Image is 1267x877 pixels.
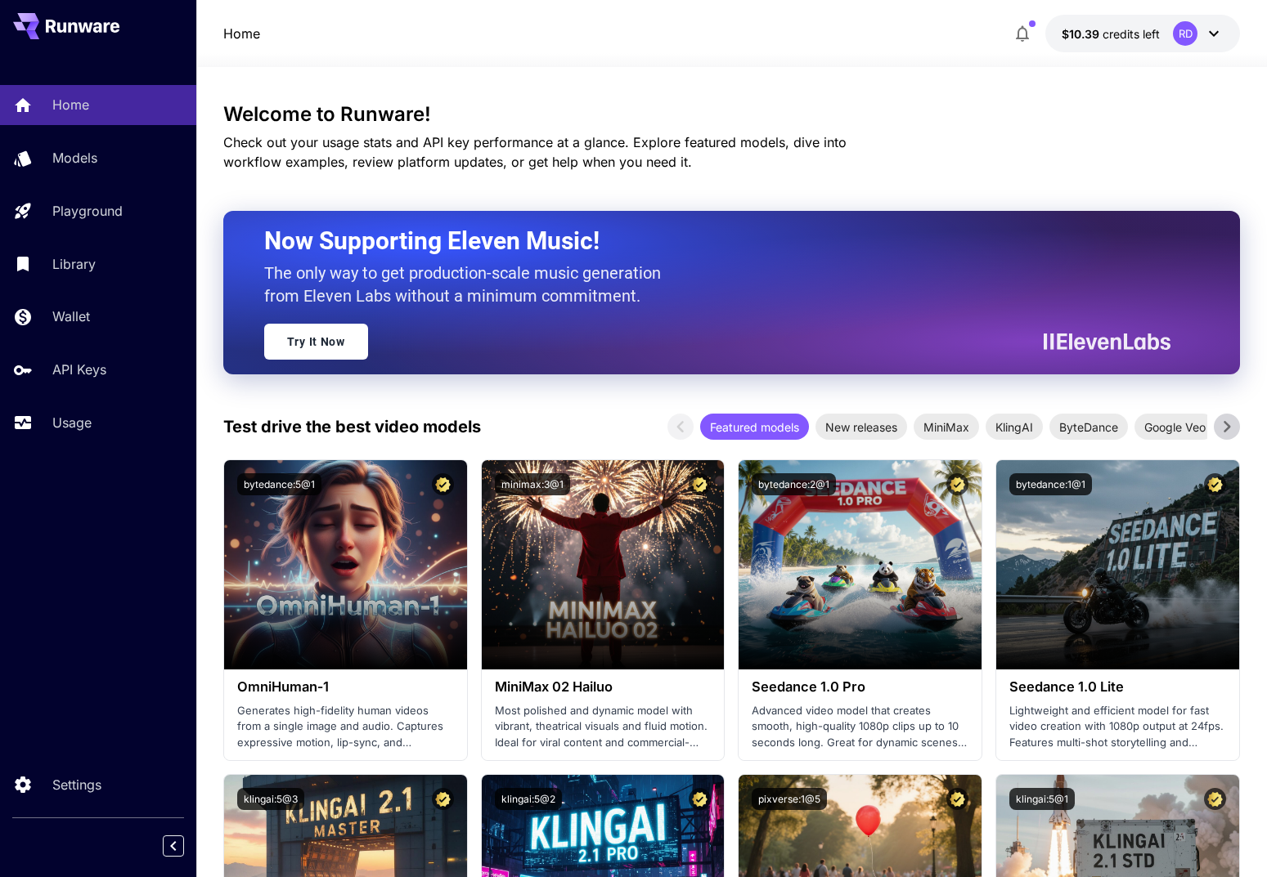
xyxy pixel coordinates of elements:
button: klingai:5@1 [1009,788,1075,810]
span: credits left [1103,27,1160,41]
h3: Seedance 1.0 Lite [1009,679,1226,695]
button: klingai:5@3 [237,788,304,810]
button: Certified Model – Vetted for best performance and includes a commercial license. [432,473,454,495]
div: $10.38909 [1062,25,1160,43]
nav: breadcrumb [223,24,260,43]
p: The only way to get production-scale music generation from Eleven Labs without a minimum commitment. [264,262,673,307]
h2: Now Supporting Eleven Music! [264,226,1159,257]
button: bytedance:1@1 [1009,473,1092,495]
span: $10.39 [1062,27,1103,41]
h3: MiniMax 02 Hailuo [495,679,712,695]
h3: OmniHuman‑1 [237,679,454,695]
img: alt [996,460,1239,669]
button: Certified Model – Vetted for best performance and includes a commercial license. [946,788,968,810]
button: klingai:5@2 [495,788,562,810]
button: Certified Model – Vetted for best performance and includes a commercial license. [946,473,968,495]
button: Certified Model – Vetted for best performance and includes a commercial license. [689,788,711,810]
p: Test drive the best video models [223,414,481,439]
span: Google Veo [1134,418,1215,436]
div: Collapse sidebar [175,831,196,861]
p: Settings [52,775,101,794]
div: New releases [815,414,907,440]
a: Try It Now [264,324,368,360]
span: KlingAI [986,418,1043,436]
span: MiniMax [914,418,979,436]
a: Home [223,24,260,43]
div: KlingAI [986,414,1043,440]
div: MiniMax [914,414,979,440]
button: Certified Model – Vetted for best performance and includes a commercial license. [1204,473,1226,495]
button: $10.38909RD [1045,15,1240,52]
img: alt [739,460,982,669]
p: API Keys [52,360,106,379]
p: Usage [52,413,92,432]
div: Google Veo [1134,414,1215,440]
div: RD [1173,21,1197,46]
button: Certified Model – Vetted for best performance and includes a commercial license. [689,473,711,495]
h3: Seedance 1.0 Pro [752,679,968,695]
span: New releases [815,418,907,436]
span: Featured models [700,418,809,436]
div: ByteDance [1049,414,1128,440]
button: Certified Model – Vetted for best performance and includes a commercial license. [432,788,454,810]
span: ByteDance [1049,418,1128,436]
button: Certified Model – Vetted for best performance and includes a commercial license. [1204,788,1226,810]
button: minimax:3@1 [495,473,570,495]
p: Generates high-fidelity human videos from a single image and audio. Captures expressive motion, l... [237,703,454,751]
span: Check out your usage stats and API key performance at a glance. Explore featured models, dive int... [223,134,847,170]
button: Collapse sidebar [163,835,184,857]
p: Playground [52,201,123,221]
p: Wallet [52,307,90,326]
p: Models [52,148,97,168]
img: alt [224,460,467,669]
p: Advanced video model that creates smooth, high-quality 1080p clips up to 10 seconds long. Great f... [752,703,968,751]
p: Library [52,254,96,274]
p: Most polished and dynamic model with vibrant, theatrical visuals and fluid motion. Ideal for vira... [495,703,712,751]
button: bytedance:2@1 [752,473,836,495]
button: pixverse:1@5 [752,788,827,810]
h3: Welcome to Runware! [223,103,1241,126]
p: Home [52,95,89,114]
div: Featured models [700,414,809,440]
img: alt [482,460,725,669]
button: bytedance:5@1 [237,473,321,495]
p: Lightweight and efficient model for fast video creation with 1080p output at 24fps. Features mult... [1009,703,1226,751]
